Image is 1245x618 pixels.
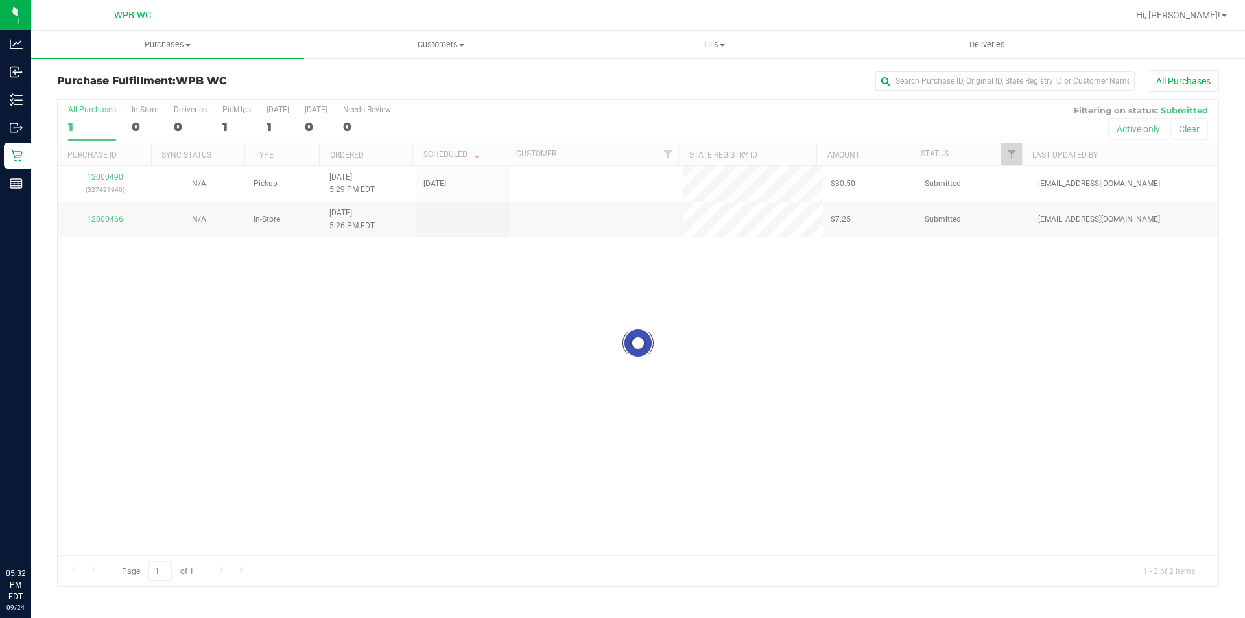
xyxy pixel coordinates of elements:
span: Tills [578,39,849,51]
inline-svg: Inventory [10,93,23,106]
p: 09/24 [6,602,25,612]
input: Search Purchase ID, Original ID, State Registry ID or Customer Name... [875,71,1135,91]
a: Tills [577,31,850,58]
h3: Purchase Fulfillment: [57,75,444,87]
inline-svg: Outbound [10,121,23,134]
inline-svg: Retail [10,149,23,162]
button: All Purchases [1148,70,1219,92]
p: 05:32 PM EDT [6,567,25,602]
span: WPB WC [114,10,151,21]
inline-svg: Inbound [10,65,23,78]
inline-svg: Reports [10,177,23,190]
span: Deliveries [952,39,1023,51]
span: Customers [305,39,576,51]
span: WPB WC [176,75,227,87]
a: Deliveries [851,31,1124,58]
span: Hi, [PERSON_NAME]! [1136,10,1220,20]
a: Purchases [31,31,304,58]
iframe: Resource center [13,514,52,553]
inline-svg: Analytics [10,38,23,51]
a: Customers [304,31,577,58]
span: Purchases [31,39,304,51]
